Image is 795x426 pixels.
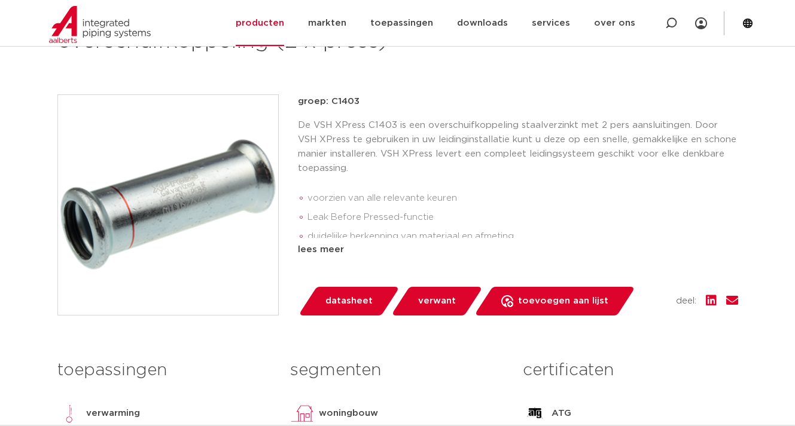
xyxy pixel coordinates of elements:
[307,227,738,246] li: duidelijke herkenning van materiaal en afmeting
[523,402,547,425] img: ATG
[391,287,483,315] a: verwant
[298,287,400,315] a: datasheet
[523,358,738,382] h3: certificaten
[298,243,738,257] div: lees meer
[552,406,571,421] p: ATG
[58,95,278,315] img: Product Image for VSH XPress Staalverzinkt overschuifkoppeling (2 x press)
[57,358,272,382] h3: toepassingen
[518,292,608,311] span: toevoegen aan lijst
[418,292,456,311] span: verwant
[307,208,738,227] li: Leak Before Pressed-functie
[676,294,696,308] span: deel:
[57,402,81,425] img: verwarming
[307,189,738,208] li: voorzien van alle relevante keuren
[325,292,373,311] span: datasheet
[290,402,314,425] img: woningbouw
[86,406,140,421] p: verwarming
[298,118,738,176] p: De VSH XPress C1403 is een overschuifkoppeling staalverzinkt met 2 pers aansluitingen. Door VSH X...
[290,358,505,382] h3: segmenten
[319,406,378,421] p: woningbouw
[298,94,738,109] p: groep: C1403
